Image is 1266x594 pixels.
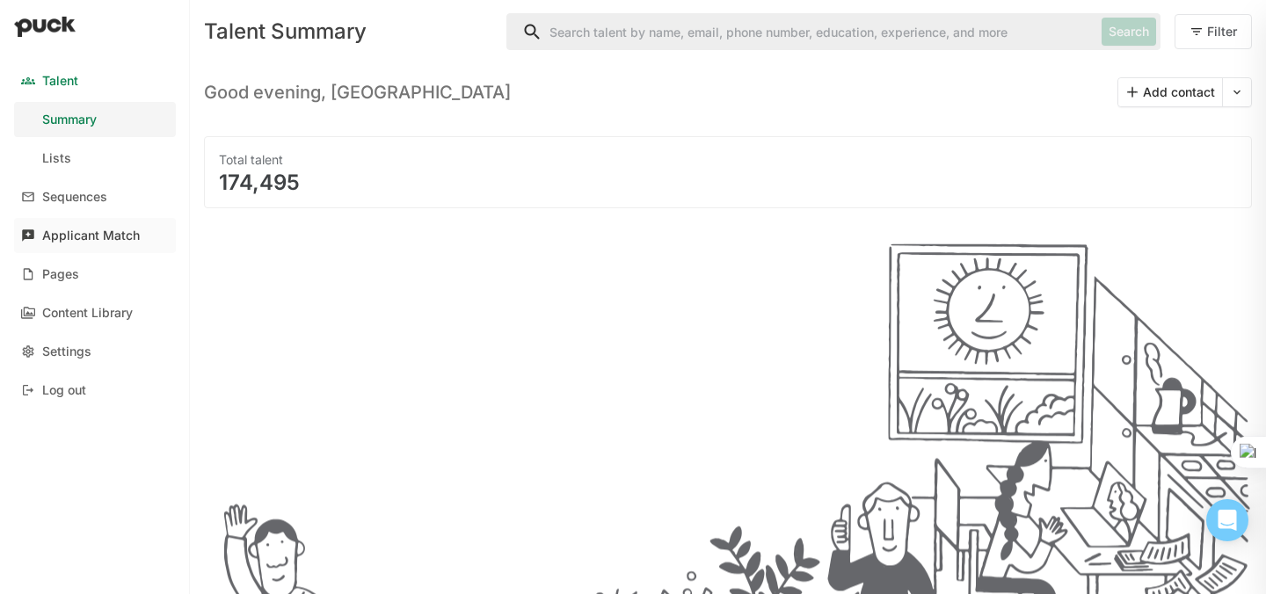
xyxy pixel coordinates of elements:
[14,295,176,330] a: Content Library
[42,228,140,243] div: Applicant Match
[42,151,71,166] div: Lists
[219,172,1237,193] div: 174,495
[14,257,176,292] a: Pages
[42,344,91,359] div: Settings
[14,179,176,214] a: Sequences
[14,63,176,98] a: Talent
[42,383,86,398] div: Log out
[14,141,176,176] a: Lists
[42,190,107,205] div: Sequences
[507,14,1095,49] input: Search
[204,82,511,103] h3: Good evening, [GEOGRAPHIC_DATA]
[1206,499,1248,541] div: Open Intercom Messenger
[14,102,176,137] a: Summary
[42,306,133,321] div: Content Library
[42,267,79,282] div: Pages
[1118,78,1222,106] button: Add contact
[1175,14,1252,49] button: Filter
[42,112,97,127] div: Summary
[204,21,492,42] div: Talent Summary
[14,334,176,369] a: Settings
[219,151,1237,169] div: Total talent
[42,74,78,89] div: Talent
[14,218,176,253] a: Applicant Match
